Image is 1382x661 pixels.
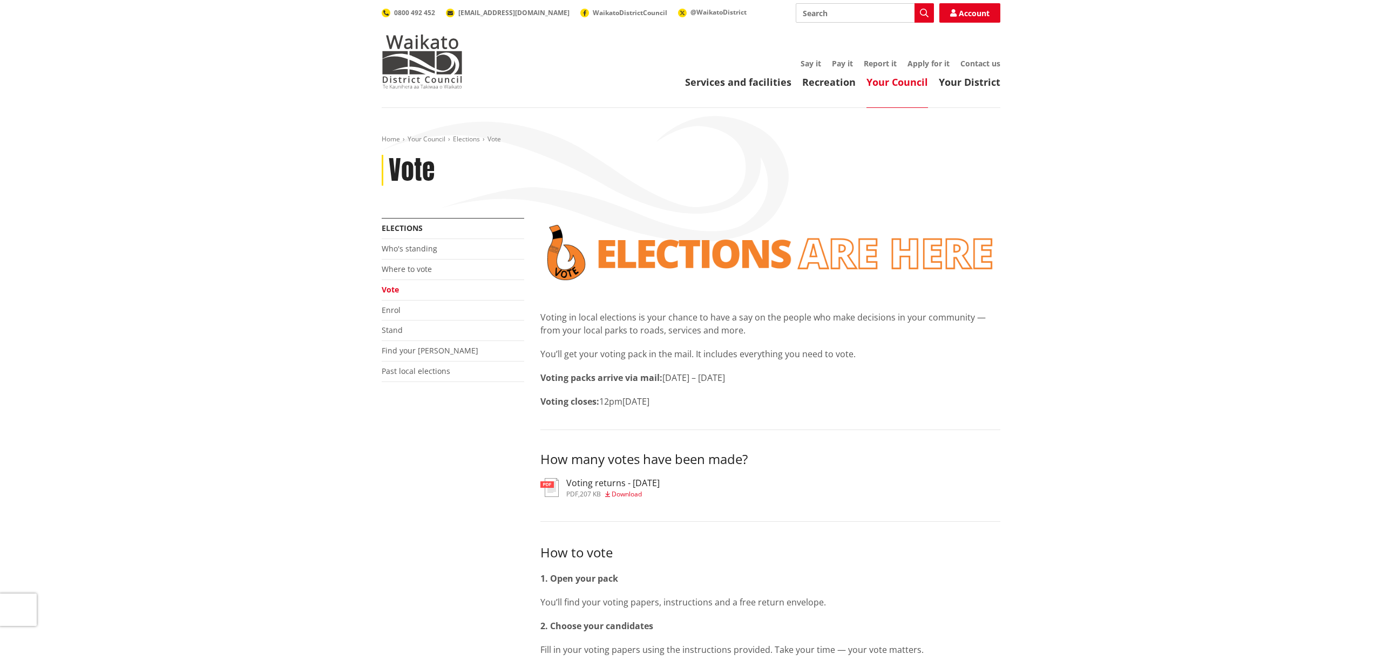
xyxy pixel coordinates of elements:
[540,643,1000,656] p: Fill in your voting papers using the instructions provided. Take your time — your vote matters.
[566,478,660,488] h3: Voting returns - [DATE]
[939,76,1000,88] a: Your District
[593,8,667,17] span: WaikatoDistrictCouncil
[382,264,432,274] a: Where to vote
[382,325,403,335] a: Stand
[939,3,1000,23] a: Account
[540,543,1000,561] h3: How to vote
[540,311,1000,337] p: Voting in local elections is your chance to have a say on the people who make decisions in your c...
[907,58,950,69] a: Apply for it
[540,218,1000,287] img: Vote banner transparent
[540,478,660,498] a: Voting returns - [DATE] pdf,207 KB Download
[487,134,501,144] span: Vote
[866,76,928,88] a: Your Council
[382,305,401,315] a: Enrol
[796,3,934,23] input: Search input
[540,396,599,407] strong: Voting closes:
[864,58,897,69] a: Report it
[540,371,1000,384] p: [DATE] – [DATE]
[540,347,1000,360] p: You’ll get your voting pack in the mail. It includes everything you need to vote.
[408,134,445,144] a: Your Council
[690,8,747,17] span: @WaikatoDistrict
[802,76,856,88] a: Recreation
[540,372,662,384] strong: Voting packs arrive via mail:
[382,134,400,144] a: Home
[612,489,642,499] span: Download
[832,58,853,69] a: Pay it
[566,489,578,499] span: pdf
[382,223,423,233] a: Elections
[446,8,570,17] a: [EMAIL_ADDRESS][DOMAIN_NAME]
[801,58,821,69] a: Say it
[599,396,649,407] span: 12pm[DATE]
[382,8,435,17] a: 0800 492 452
[382,366,450,376] a: Past local elections
[382,35,463,88] img: Waikato District Council - Te Kaunihera aa Takiwaa o Waikato
[453,134,480,144] a: Elections
[458,8,570,17] span: [EMAIL_ADDRESS][DOMAIN_NAME]
[382,284,399,295] a: Vote
[540,620,653,632] strong: 2. Choose your candidates
[540,478,559,497] img: document-pdf.svg
[540,452,1000,467] h3: How many votes have been made?
[678,8,747,17] a: @WaikatoDistrict
[540,573,618,584] strong: 1. Open your pack
[389,155,435,186] h1: Vote
[382,135,1000,144] nav: breadcrumb
[394,8,435,17] span: 0800 492 452
[580,489,601,499] span: 207 KB
[566,491,660,498] div: ,
[685,76,791,88] a: Services and facilities
[580,8,667,17] a: WaikatoDistrictCouncil
[960,58,1000,69] a: Contact us
[382,243,437,254] a: Who's standing
[540,596,826,608] span: You’ll find your voting papers, instructions and a free return envelope.
[382,345,478,356] a: Find your [PERSON_NAME]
